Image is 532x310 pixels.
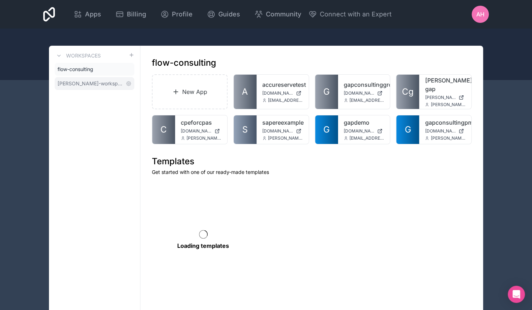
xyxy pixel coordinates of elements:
[268,97,303,103] span: [EMAIL_ADDRESS][DOMAIN_NAME]
[262,118,303,127] a: sapereexample
[152,74,228,109] a: New App
[315,75,338,109] a: G
[508,286,525,303] div: Open Intercom Messenger
[249,6,307,22] a: Community
[344,128,374,134] span: [DOMAIN_NAME]
[268,135,303,141] span: [PERSON_NAME][EMAIL_ADDRESS][DOMAIN_NAME]
[55,51,101,60] a: Workspaces
[262,90,293,96] span: [DOMAIN_NAME]
[234,75,257,109] a: A
[110,6,152,22] a: Billing
[85,9,101,19] span: Apps
[349,135,384,141] span: [EMAIL_ADDRESS][DOMAIN_NAME]
[152,115,175,144] a: C
[396,115,419,144] a: G
[58,80,123,87] span: [PERSON_NAME]-workspace
[431,135,466,141] span: [PERSON_NAME][EMAIL_ADDRESS][DOMAIN_NAME]
[262,128,293,134] span: [DOMAIN_NAME]
[55,63,134,76] a: flow-consulting
[425,128,466,134] a: [DOMAIN_NAME]
[201,6,246,22] a: Guides
[160,124,167,135] span: C
[127,9,146,19] span: Billing
[242,86,248,97] span: A
[172,9,193,19] span: Profile
[344,90,374,96] span: [DOMAIN_NAME]
[344,118,384,127] a: gapdemo
[344,128,384,134] a: [DOMAIN_NAME]
[262,80,303,89] a: accureservetest
[58,66,93,73] span: flow-consulting
[476,10,484,19] span: AH
[181,128,222,134] a: [DOMAIN_NAME]
[177,241,229,250] p: Loading templates
[396,75,419,109] a: Cg
[425,95,466,100] a: [PERSON_NAME][DOMAIN_NAME]
[155,6,198,22] a: Profile
[402,86,414,97] span: Cg
[425,95,456,100] span: [PERSON_NAME][DOMAIN_NAME]
[266,9,301,19] span: Community
[152,57,216,69] h1: flow-consulting
[152,169,472,176] p: Get started with one of our ready-made templates
[315,115,338,144] a: G
[187,135,222,141] span: [PERSON_NAME][EMAIL_ADDRESS][DOMAIN_NAME]
[425,128,456,134] span: [DOMAIN_NAME]
[66,52,101,59] h3: Workspaces
[431,102,466,107] span: [PERSON_NAME][EMAIL_ADDRESS][DOMAIN_NAME]
[344,80,384,89] a: gapconsultinggroup
[425,118,466,127] a: gapconsultingpm
[234,115,257,144] a: S
[181,118,222,127] a: cpeforcpas
[68,6,107,22] a: Apps
[181,128,212,134] span: [DOMAIN_NAME]
[344,90,384,96] a: [DOMAIN_NAME]
[323,124,330,135] span: G
[218,9,240,19] span: Guides
[55,77,134,90] a: [PERSON_NAME]-workspace
[242,124,248,135] span: S
[349,97,384,103] span: [EMAIL_ADDRESS][DOMAIN_NAME]
[262,128,303,134] a: [DOMAIN_NAME]
[308,9,392,19] button: Connect with an Expert
[323,86,330,97] span: G
[262,90,303,96] a: [DOMAIN_NAME]
[152,156,472,167] h1: Templates
[320,9,392,19] span: Connect with an Expert
[425,76,466,93] a: [PERSON_NAME]-gap
[404,124,411,135] span: G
